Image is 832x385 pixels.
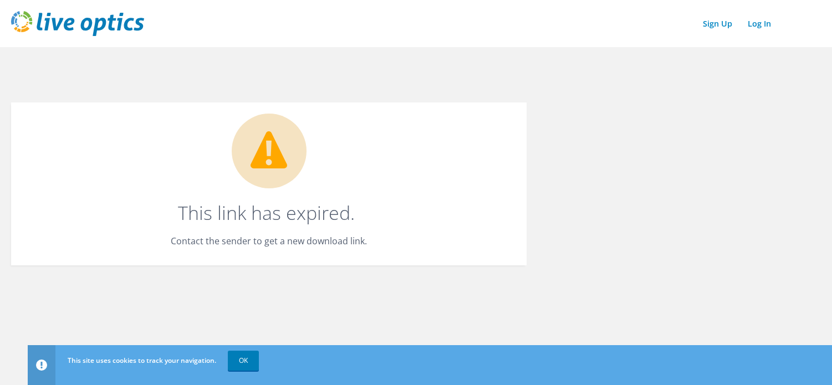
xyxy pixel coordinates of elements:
[742,16,777,32] a: Log In
[697,16,738,32] a: Sign Up
[33,203,499,222] h1: This link has expired.
[33,233,504,249] p: Contact the sender to get a new download link.
[11,11,144,36] img: live_optics_svg.svg
[228,351,259,371] a: OK
[68,356,216,365] span: This site uses cookies to track your navigation.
